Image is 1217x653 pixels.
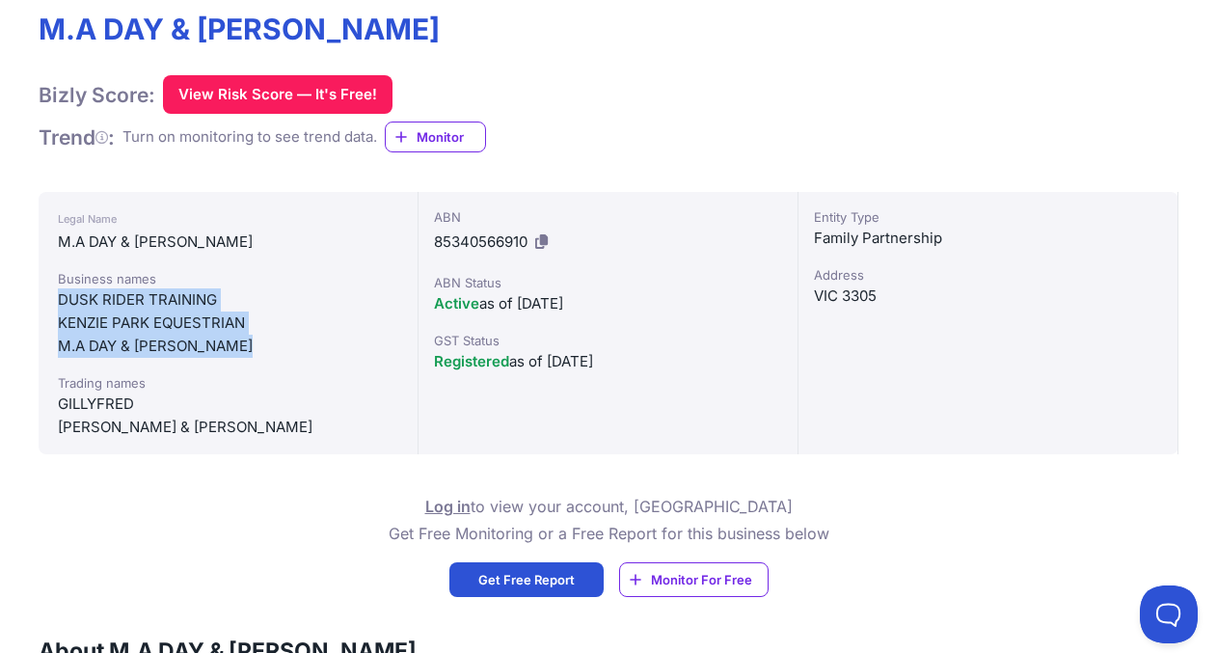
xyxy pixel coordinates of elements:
a: Monitor [385,122,486,152]
div: GST Status [434,331,782,350]
span: Monitor For Free [651,570,752,589]
span: Monitor [417,127,485,147]
a: Get Free Report [449,562,604,597]
div: Business names [58,269,398,288]
div: M.A DAY & [PERSON_NAME] [58,231,398,254]
div: Turn on monitoring to see trend data. [122,126,377,149]
span: Get Free Report [478,570,575,589]
p: to view your account, [GEOGRAPHIC_DATA] Get Free Monitoring or a Free Report for this business below [389,493,829,547]
span: Registered [434,352,509,370]
div: as of [DATE] [434,292,782,315]
div: Entity Type [814,207,1162,227]
div: VIC 3305 [814,285,1162,308]
div: Address [814,265,1162,285]
button: View Risk Score — It's Free! [163,75,392,114]
span: Active [434,294,479,313]
div: M.A DAY & [PERSON_NAME] [58,335,398,358]
div: [PERSON_NAME] & [PERSON_NAME] [58,416,398,439]
div: ABN Status [434,273,782,292]
div: Family Partnership [814,227,1162,250]
h1: Trend : [39,124,115,150]
div: Legal Name [58,207,398,231]
div: GILLYFRED [58,393,398,416]
div: as of [DATE] [434,350,782,373]
span: 85340566910 [434,232,527,251]
a: Log in [425,497,471,516]
h1: M.A DAY & [PERSON_NAME] [39,12,486,46]
div: DUSK RIDER TRAINING [58,288,398,312]
a: Monitor For Free [619,562,769,597]
div: KENZIE PARK EQUESTRIAN [58,312,398,335]
div: Trading names [58,373,398,393]
h1: Bizly Score: [39,82,155,108]
iframe: Toggle Customer Support [1140,585,1198,643]
div: ABN [434,207,782,227]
